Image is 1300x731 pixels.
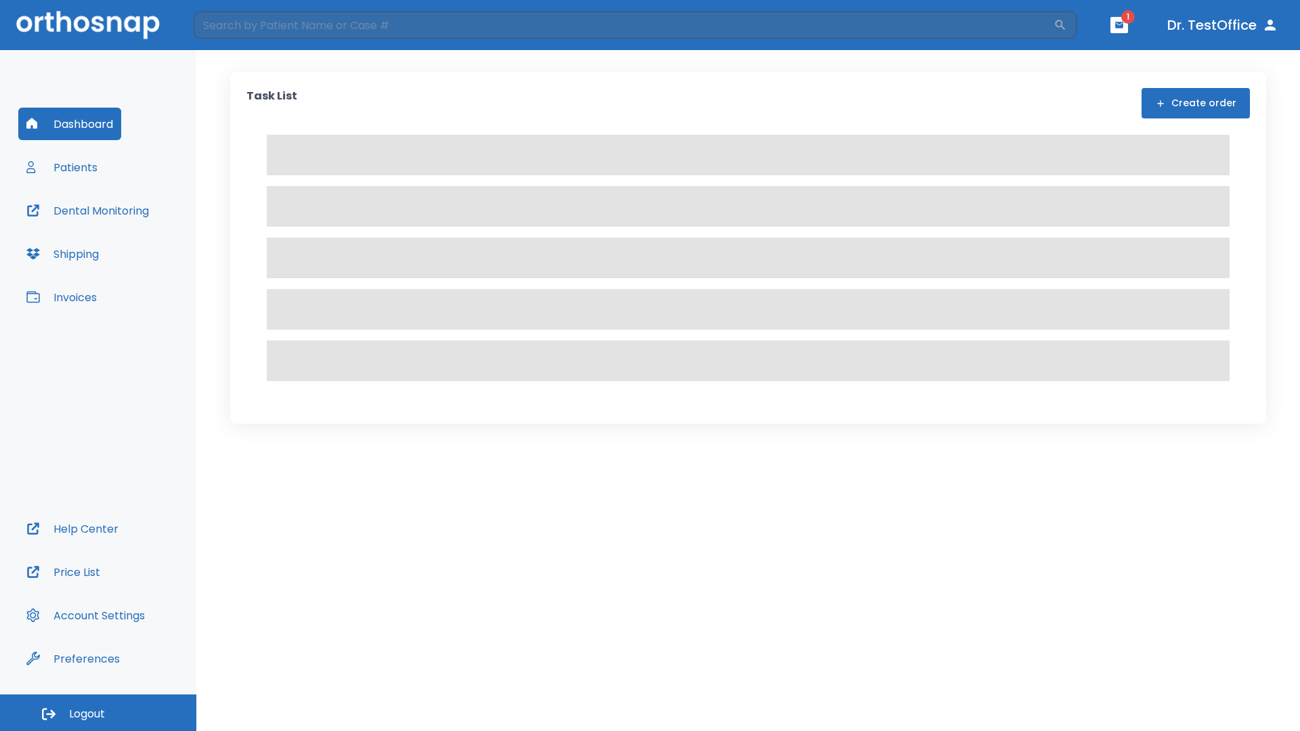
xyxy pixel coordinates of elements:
span: Logout [69,707,105,722]
button: Account Settings [18,599,153,632]
button: Price List [18,556,108,588]
input: Search by Patient Name or Case # [194,12,1054,39]
button: Preferences [18,642,128,675]
button: Shipping [18,238,107,270]
button: Dental Monitoring [18,194,157,227]
img: Orthosnap [16,11,160,39]
button: Dr. TestOffice [1162,13,1284,37]
button: Help Center [18,512,127,545]
button: Patients [18,151,106,183]
p: Task List [246,88,297,118]
button: Create order [1142,88,1250,118]
button: Dashboard [18,108,121,140]
button: Invoices [18,281,105,313]
span: 1 [1121,10,1135,24]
